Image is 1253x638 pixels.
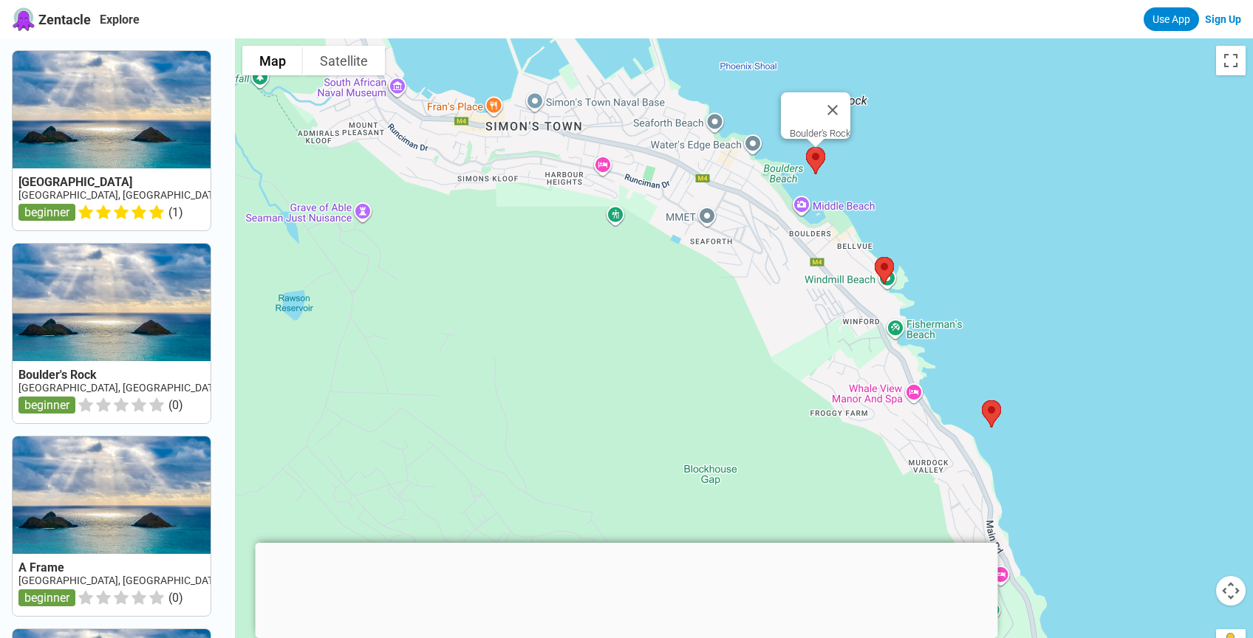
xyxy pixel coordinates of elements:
[242,46,303,75] button: Show street map
[1144,7,1199,31] a: Use App
[256,543,998,634] iframe: Advertisement
[38,12,91,27] span: Zentacle
[303,46,385,75] button: Show satellite imagery
[12,7,35,31] img: Zentacle logo
[1216,576,1246,606] button: Map camera controls
[1216,46,1246,75] button: Toggle fullscreen view
[1205,13,1241,25] a: Sign Up
[815,92,850,128] button: Close
[790,128,850,139] div: Boulder's Rock
[100,13,140,27] a: Explore
[12,7,91,31] a: Zentacle logoZentacle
